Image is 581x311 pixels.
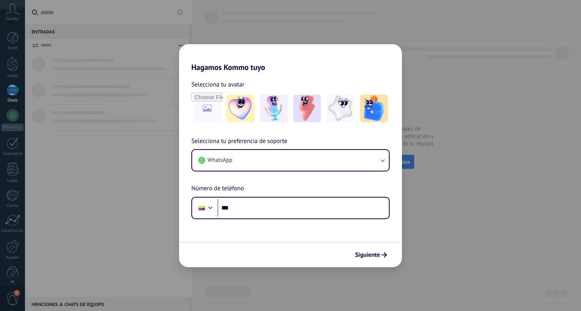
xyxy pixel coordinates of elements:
[207,156,232,164] span: WhatsApp
[352,248,390,261] button: Siguiente
[327,95,354,122] img: -4.jpeg
[191,136,287,146] span: Selecciona tu preferencia de soporte
[360,95,388,122] img: -5.jpeg
[191,184,244,194] span: Número de teléfono
[191,80,244,90] span: Selecciona tu avatar
[293,95,321,122] img: -3.jpeg
[179,44,402,72] h2: Hagamos Kommo tuyo
[355,252,380,258] span: Siguiente
[227,95,254,122] img: -1.jpeg
[192,150,389,171] button: WhatsApp
[194,200,209,216] div: Colombia: + 57
[260,95,288,122] img: -2.jpeg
